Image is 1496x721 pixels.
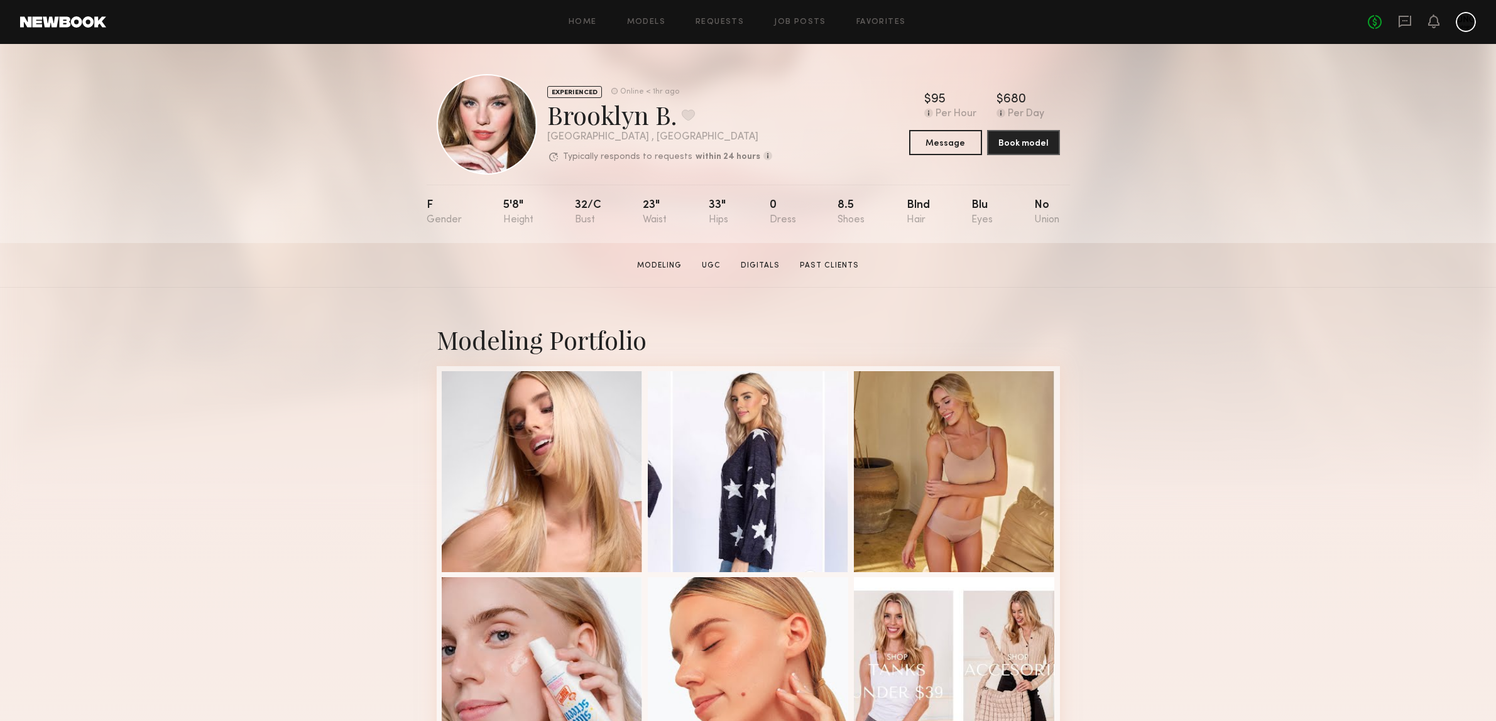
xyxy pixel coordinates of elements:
[575,200,601,225] div: 32/c
[627,18,665,26] a: Models
[795,260,864,271] a: Past Clients
[996,94,1003,106] div: $
[620,88,679,96] div: Online < 1hr ago
[547,98,772,131] div: Brooklyn B.
[696,18,744,26] a: Requests
[547,132,772,143] div: [GEOGRAPHIC_DATA] , [GEOGRAPHIC_DATA]
[924,94,931,106] div: $
[697,260,726,271] a: UGC
[770,200,796,225] div: 0
[774,18,826,26] a: Job Posts
[838,200,865,225] div: 8.5
[563,153,692,161] p: Typically responds to requests
[643,200,667,225] div: 23"
[547,86,602,98] div: EXPERIENCED
[632,260,687,271] a: Modeling
[427,200,462,225] div: F
[437,323,1060,356] div: Modeling Portfolio
[736,260,785,271] a: Digitals
[1008,109,1044,120] div: Per Day
[936,109,976,120] div: Per Hour
[931,94,946,106] div: 95
[503,200,533,225] div: 5'8"
[907,200,930,225] div: Blnd
[569,18,597,26] a: Home
[1034,200,1059,225] div: No
[909,130,982,155] button: Message
[696,153,760,161] b: within 24 hours
[987,130,1060,155] button: Book model
[1003,94,1026,106] div: 680
[709,200,728,225] div: 33"
[856,18,906,26] a: Favorites
[971,200,993,225] div: Blu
